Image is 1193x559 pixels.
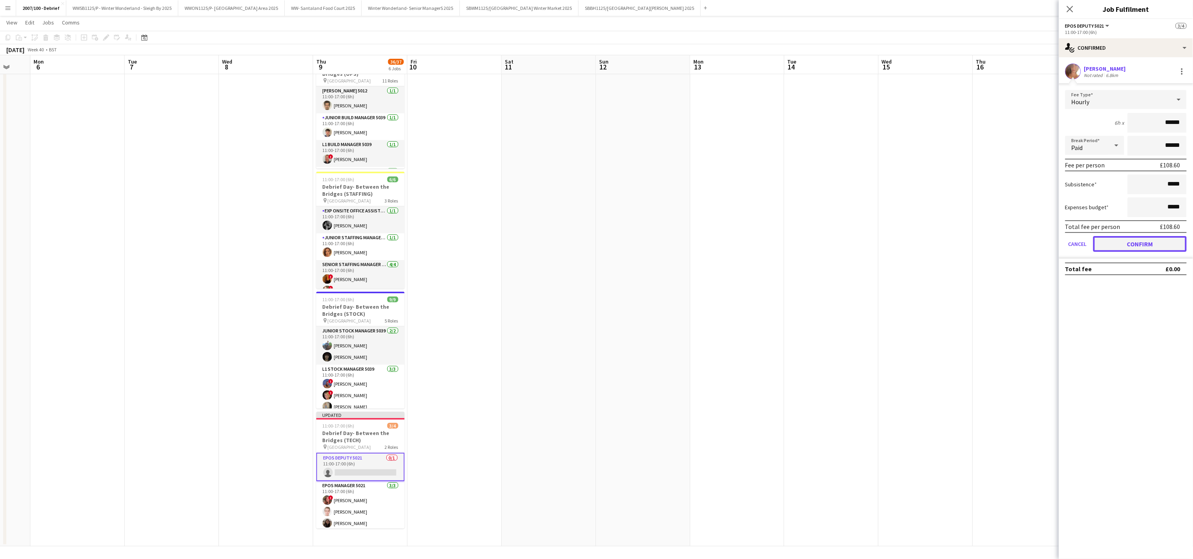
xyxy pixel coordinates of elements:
[1105,72,1120,78] div: 6.8km
[316,206,405,233] app-card-role: Exp Onsite Office Assistant 50121/111:00-17:00 (6h)[PERSON_NAME]
[1160,161,1180,169] div: £108.60
[316,233,405,260] app-card-role: Junior Staffing Manager 50391/111:00-17:00 (6h)[PERSON_NAME]
[976,58,986,65] span: Thu
[693,58,704,65] span: Mon
[1093,236,1187,252] button: Confirm
[329,286,333,291] span: !
[362,0,460,16] button: Winter Wonderland- Senior ManagerS 2025
[328,444,371,450] span: [GEOGRAPHIC_DATA]
[388,59,404,65] span: 36/37
[1065,204,1109,211] label: Expenses budget
[316,58,326,65] span: Thu
[316,86,405,113] app-card-role: [PERSON_NAME] 50121/111:00-17:00 (6h)[PERSON_NAME]
[1084,65,1126,72] div: [PERSON_NAME]
[39,17,57,28] a: Jobs
[1072,144,1083,152] span: Paid
[16,0,66,16] button: 2007/100 - Debrief
[316,412,405,418] div: Updated
[22,17,37,28] a: Edit
[505,58,513,65] span: Sat
[49,47,57,53] div: BST
[316,52,405,169] app-job-card: 11:00-17:00 (6h)15/15Debrief Day- Between the Bridges (OPS) [GEOGRAPHIC_DATA]11 Roles[PERSON_NAME...
[316,326,405,365] app-card-role: Junior Stock Manager 50392/211:00-17:00 (6h)[PERSON_NAME][PERSON_NAME]
[385,198,398,204] span: 3 Roles
[786,62,797,71] span: 14
[1160,223,1180,231] div: £108.60
[1059,38,1193,57] div: Confirmed
[26,47,46,53] span: Week 40
[178,0,285,16] button: WWON1125/P- [GEOGRAPHIC_DATA] Area 2025
[328,318,371,324] span: [GEOGRAPHIC_DATA]
[1065,29,1187,35] div: 11:00-17:00 (6h)
[42,19,54,26] span: Jobs
[1115,119,1124,126] div: 6h x
[387,176,398,182] span: 6/6
[1072,98,1090,106] span: Hourly
[316,183,405,197] h3: Debrief Day- Between the Bridges (STAFFING)
[316,481,405,531] app-card-role: EPOS Manager 50213/311:00-17:00 (6h)![PERSON_NAME][PERSON_NAME][PERSON_NAME]
[34,58,44,65] span: Mon
[882,58,892,65] span: Wed
[1065,161,1105,169] div: Fee per person
[316,453,405,481] app-card-role: EPOS Deputy 50210/111:00-17:00 (6h)
[6,19,17,26] span: View
[128,58,137,65] span: Tue
[598,62,609,71] span: 12
[6,46,24,54] div: [DATE]
[1065,223,1120,231] div: Total fee per person
[329,390,333,395] span: !
[692,62,704,71] span: 13
[385,318,398,324] span: 5 Roles
[1065,236,1090,252] button: Cancel
[599,58,609,65] span: Sun
[881,62,892,71] span: 15
[62,19,80,26] span: Comms
[1065,23,1111,29] button: EPOS Deputy 5021
[409,62,417,71] span: 10
[1166,265,1180,273] div: £0.00
[3,17,21,28] a: View
[316,140,405,167] app-card-role: L1 Build Manager 50391/111:00-17:00 (6h)![PERSON_NAME]
[460,0,579,16] button: SBWM1125/[GEOGRAPHIC_DATA] Winter Market 2025
[329,495,333,500] span: !
[328,78,371,84] span: [GEOGRAPHIC_DATA]
[1065,23,1104,29] span: EPOS Deputy 5021
[316,167,405,217] app-card-role: L1 Event Manager 50393/3
[387,423,398,429] span: 3/4
[32,62,44,71] span: 6
[411,58,417,65] span: Fri
[316,172,405,289] app-job-card: 11:00-17:00 (6h)6/6Debrief Day- Between the Bridges (STAFFING) [GEOGRAPHIC_DATA]3 RolesExp Onsite...
[222,58,232,65] span: Wed
[329,379,333,384] span: !
[1065,181,1097,188] label: Subsistence
[285,0,362,16] button: WW- Santaland Food Court 2025
[221,62,232,71] span: 8
[25,19,34,26] span: Edit
[323,296,355,302] span: 11:00-17:00 (6h)
[316,260,405,321] app-card-role: Senior Staffing Manager 50394/411:00-17:00 (6h)![PERSON_NAME]![PERSON_NAME]
[1084,72,1105,78] div: Not rated
[385,444,398,450] span: 2 Roles
[579,0,701,16] button: SBBH1125/[GEOGRAPHIC_DATA][PERSON_NAME] 2025
[127,62,137,71] span: 7
[66,0,178,16] button: WWSB1125/P - Winter Wonderland - Sleigh By 2025
[316,303,405,317] h3: Debrief Day- Between the Bridges (STOCK)
[329,154,333,159] span: !
[316,412,405,529] app-job-card: Updated11:00-17:00 (6h)3/4Debrief Day- Between the Bridges (TECH) [GEOGRAPHIC_DATA]2 RolesEPOS De...
[323,423,355,429] span: 11:00-17:00 (6h)
[316,430,405,444] h3: Debrief Day- Between the Bridges (TECH)
[504,62,513,71] span: 11
[1059,4,1193,14] h3: Job Fulfilment
[316,113,405,140] app-card-role: Junior Build Manager 50391/111:00-17:00 (6h)[PERSON_NAME]
[59,17,83,28] a: Comms
[788,58,797,65] span: Tue
[316,292,405,409] app-job-card: 11:00-17:00 (6h)9/9Debrief Day- Between the Bridges (STOCK) [GEOGRAPHIC_DATA]5 RolesJunior Stock ...
[323,176,355,182] span: 11:00-17:00 (6h)
[329,274,333,279] span: !
[1065,265,1092,273] div: Total fee
[383,78,398,84] span: 11 Roles
[316,365,405,415] app-card-role: L1 Stock Manager 50393/311:00-17:00 (6h)![PERSON_NAME]![PERSON_NAME][PERSON_NAME]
